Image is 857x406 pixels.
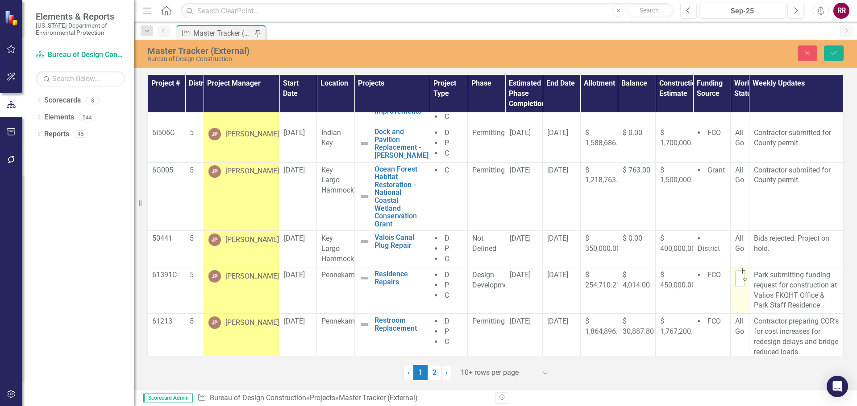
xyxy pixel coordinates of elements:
div: [PERSON_NAME] [225,129,279,139]
div: Open Intercom Messenger [827,376,848,397]
span: $ 763.00 [623,166,650,174]
div: JP [208,165,221,178]
a: Residence Repairs [374,270,425,286]
div: [PERSON_NAME] [225,235,279,245]
a: Bureau of Design Construction [36,50,125,60]
span: [DATE] [510,166,531,174]
span: $ 1,864,896.80 [585,317,626,336]
span: [DATE] [547,166,568,174]
span: Indian Key [321,128,341,147]
span: District [698,244,720,253]
a: Scorecards [44,95,81,106]
span: Permitting [472,166,505,174]
span: FCO [707,271,721,279]
span: Pennekamp [321,317,359,325]
span: 5 [190,166,194,174]
span: P [445,139,449,147]
img: ClearPoint Strategy [4,9,21,26]
span: All Go [735,234,744,253]
input: Search Below... [36,71,125,86]
div: Master Tracker (External) [193,28,252,39]
span: [DATE] [284,271,305,279]
span: P [445,281,449,289]
p: 6I506C [152,128,180,138]
p: 61213 [152,316,180,327]
span: $ 400,000.00 [660,234,695,253]
p: Bids rejected. Project on hold. [754,234,839,254]
span: FCO [707,317,721,325]
a: Valois Canal Plug Repair [374,234,425,249]
span: $ 30,887.80 [623,317,654,336]
span: [DATE] [284,128,305,137]
span: [DATE] [547,128,568,137]
span: $ 450,000.00 [660,271,695,289]
input: Search ClearPoint... [181,3,674,19]
span: D [445,234,449,242]
span: D [445,317,449,325]
a: Bureau of Design Construction [210,394,306,402]
button: Search [627,4,671,17]
span: D [445,128,449,137]
a: Concession Area ADA Improvements [374,92,425,115]
div: [PERSON_NAME] [225,271,279,282]
span: $ 1,588,686.02 [585,128,626,147]
a: Restroom Replacement [374,316,425,332]
p: Park submitting funding request for construction at Valios FKOHT Office & Park Staff Residence [754,270,839,311]
span: [DATE] [547,317,568,325]
span: $ 254,710.21 [585,271,620,289]
small: [US_STATE] Department of Environmental Protection [36,22,125,37]
span: Key Largo Hammock [321,234,354,263]
span: $ 1,767,200.00 [660,317,701,336]
span: [DATE] [510,234,531,242]
a: Reports [44,129,69,139]
span: C [445,337,449,346]
span: 5 [190,271,194,279]
span: $ 350,000.00 [585,234,620,253]
span: P [445,244,449,253]
span: [DATE] [547,271,568,279]
a: 2 [428,365,442,380]
button: RR [833,3,849,19]
div: JP [208,128,221,140]
p: 50441 [152,234,180,244]
span: Not Defined [472,234,496,253]
span: Search [640,7,659,14]
span: [DATE] [284,234,305,242]
span: 5 [190,128,194,137]
span: Grant [707,166,725,174]
div: JP [208,270,221,283]
span: 1 [413,365,428,380]
p: Contractor submitted for County permit. [754,128,839,148]
span: [DATE] [510,128,531,137]
div: Master Tracker (External) [339,394,418,402]
div: Master Tracker (External) [147,46,538,56]
a: Ocean Forest Habitat Restoration - National Coastal Wetland Conservation Grant [374,165,425,228]
span: C [445,254,449,263]
span: All Go [735,128,744,147]
a: Elements [44,112,74,123]
p: Contractor preparing COR's for cost increases for redesign delays and bridge reduced loads. [754,316,839,357]
span: $ 0.00 [623,234,642,242]
span: [DATE] [547,234,568,242]
img: Not Defined [359,319,370,330]
span: Scorecard Admin [143,394,193,402]
div: JP [208,316,221,329]
span: All Go [735,166,744,185]
img: Not Defined [359,138,370,149]
img: Not Defined [359,273,370,283]
span: $ 1,700,000.00 [660,128,701,147]
span: C [445,291,449,299]
img: Not Defined [359,191,370,202]
a: Dock and Pavilion Replacement - [PERSON_NAME] [374,128,428,159]
span: 5 [190,317,194,325]
span: Key Largo Hammock [321,166,354,195]
span: Design Development [472,271,514,289]
p: Contractor submiited for County permit. [754,165,839,186]
span: $ 1,500,000.00 [660,166,701,185]
span: FCO [707,128,721,137]
span: $ 1,218,763.00 [585,166,626,185]
span: [DATE] [510,271,531,279]
span: P [445,327,449,336]
span: $ 0.00 [623,128,642,137]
